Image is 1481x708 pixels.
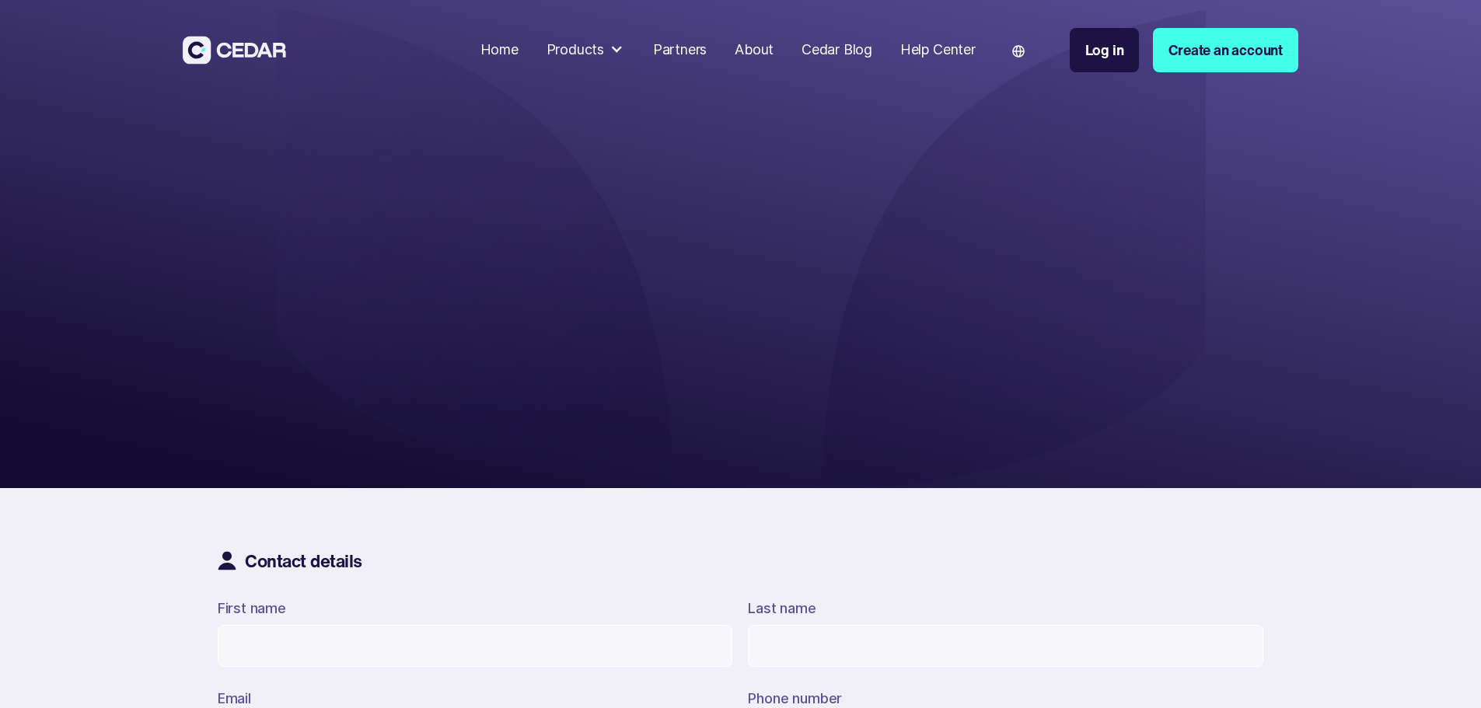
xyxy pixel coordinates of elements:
label: Phone number [748,690,842,707]
a: Create an account [1153,28,1298,72]
div: Help Center [900,40,976,61]
h2: Contact details [236,551,362,572]
div: About [735,40,774,61]
div: Home [480,40,519,61]
a: Cedar Blog [795,32,879,68]
label: Email [218,690,251,707]
div: Log in [1085,40,1124,61]
a: Partners [646,32,714,68]
label: First name [218,600,286,617]
a: About [728,32,781,68]
img: world icon [1012,45,1025,58]
div: Products [547,40,604,61]
div: Partners [653,40,707,61]
label: Last name [748,600,816,617]
div: Cedar Blog [802,40,872,61]
a: Log in [1070,28,1140,72]
a: Help Center [893,32,983,68]
div: Products [540,33,632,68]
a: Home [473,32,526,68]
